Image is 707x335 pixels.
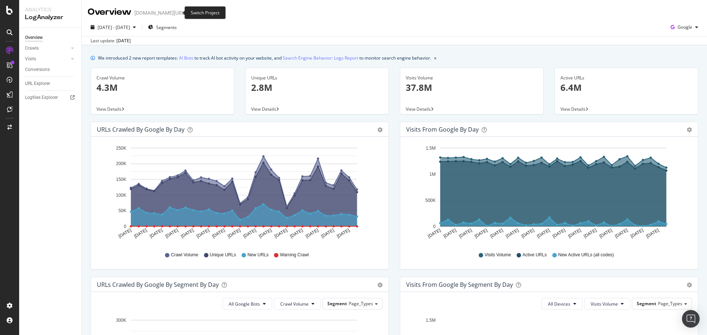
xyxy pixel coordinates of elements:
div: Active URLs [560,75,692,81]
text: [DATE] [227,228,242,239]
text: 100K [116,193,126,198]
text: [DATE] [458,228,473,239]
text: 200K [116,161,126,167]
text: [DATE] [645,228,660,239]
a: Visits [25,55,69,63]
div: [DOMAIN_NAME][URL] [134,9,186,17]
span: All Google Bots [229,301,260,307]
a: URL Explorer [25,80,76,88]
text: 0 [124,224,126,229]
text: [DATE] [552,228,566,239]
div: Visits [25,55,36,63]
div: gear [687,282,692,288]
button: Segments [145,21,180,33]
span: Google [678,24,692,30]
p: 37.8M [406,81,538,94]
text: [DATE] [505,228,520,239]
span: View Details [251,106,276,112]
span: Active URLs [523,252,547,258]
button: Crawl Volume [274,298,321,310]
span: Segment [327,300,347,307]
button: All Google Bots [222,298,272,310]
div: Unique URLs [251,75,383,81]
text: [DATE] [520,228,535,239]
text: [DATE] [427,228,442,239]
div: info banner [91,54,698,62]
text: [DATE] [536,228,551,239]
a: Overview [25,34,76,42]
text: 500K [425,198,436,203]
div: We introduced 2 new report templates: to track AI bot activity on your website, and to monitor se... [98,54,431,62]
div: Analytics [25,6,75,13]
div: Logfiles Explorer [25,94,58,101]
span: [DATE] - [DATE] [98,24,130,31]
text: [DATE] [474,228,488,239]
text: 300K [116,318,126,323]
div: gear [377,127,383,132]
text: [DATE] [289,228,304,239]
div: A chart. [97,143,380,245]
span: Unique URLs [210,252,236,258]
text: [DATE] [196,228,210,239]
text: 50K [119,208,126,213]
div: Last update [91,38,131,44]
text: [DATE] [164,228,179,239]
a: AI Bots [179,54,193,62]
div: Conversions [25,66,50,74]
text: 1M [429,172,436,177]
text: 150K [116,177,126,182]
div: Overview [88,6,131,18]
div: Overview [25,34,43,42]
button: close banner [432,53,438,63]
text: [DATE] [614,228,629,239]
text: [DATE] [320,228,335,239]
text: [DATE] [274,228,288,239]
span: New Active URLs (all codes) [558,252,614,258]
text: 1.5M [426,146,436,151]
button: All Devices [542,298,583,310]
text: [DATE] [133,228,148,239]
a: Conversions [25,66,76,74]
text: 250K [116,146,126,151]
span: View Details [96,106,122,112]
span: All Devices [548,301,570,307]
text: [DATE] [258,228,272,239]
div: LogAnalyzer [25,13,75,22]
div: Visits from Google By Segment By Day [406,281,513,288]
span: Segments [156,24,177,31]
svg: A chart. [406,143,689,245]
span: Visits Volume [485,252,511,258]
text: [DATE] [180,228,195,239]
span: Crawl Volume [280,301,309,307]
text: [DATE] [149,228,163,239]
a: Logfiles Explorer [25,94,76,101]
text: 0 [433,224,436,229]
div: Switch Project [184,6,226,19]
span: Segment [637,300,656,307]
text: [DATE] [489,228,504,239]
a: Crawls [25,44,69,52]
text: [DATE] [305,228,320,239]
p: 6.4M [560,81,692,94]
div: Open Intercom Messenger [682,310,700,328]
div: Visits from Google by day [406,126,479,133]
span: Crawl Volume [171,252,198,258]
div: Visits Volume [406,75,538,81]
button: Visits Volume [584,298,630,310]
span: View Details [406,106,431,112]
text: [DATE] [630,228,644,239]
div: gear [377,282,383,288]
span: New URLs [247,252,268,258]
span: Page_Types [349,300,373,307]
div: Crawl Volume [96,75,228,81]
div: Crawls [25,44,39,52]
p: 4.3M [96,81,228,94]
div: URLs Crawled by Google by day [97,126,184,133]
text: [DATE] [598,228,613,239]
div: URL Explorer [25,80,50,88]
span: View Details [560,106,585,112]
a: Search Engine Behavior: Logs Report [283,54,358,62]
div: gear [687,127,692,132]
button: [DATE] - [DATE] [88,21,139,33]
